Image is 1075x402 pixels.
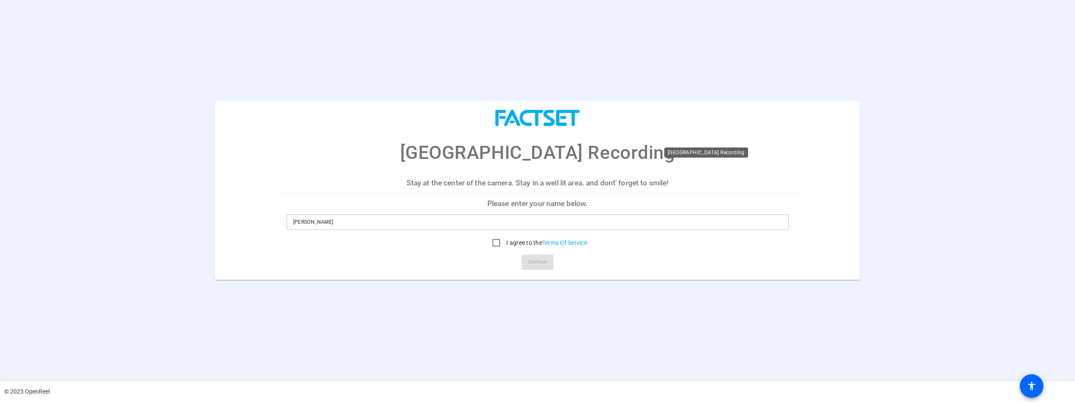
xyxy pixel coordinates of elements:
[400,139,675,166] p: [GEOGRAPHIC_DATA] Recording
[505,239,587,247] label: I agree to the
[4,387,50,396] div: © 2025 OpenReel
[542,239,587,246] a: Terms Of Service
[280,173,796,193] p: Stay at the center of the camera. Stay in a well lit area. and dont' forget to smile!
[280,193,796,214] p: Please enter your name below.
[293,217,782,227] input: Enter your name
[664,147,748,158] div: [GEOGRAPHIC_DATA] Recording
[1027,381,1037,391] mat-icon: accessibility
[495,110,580,126] img: company-logo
